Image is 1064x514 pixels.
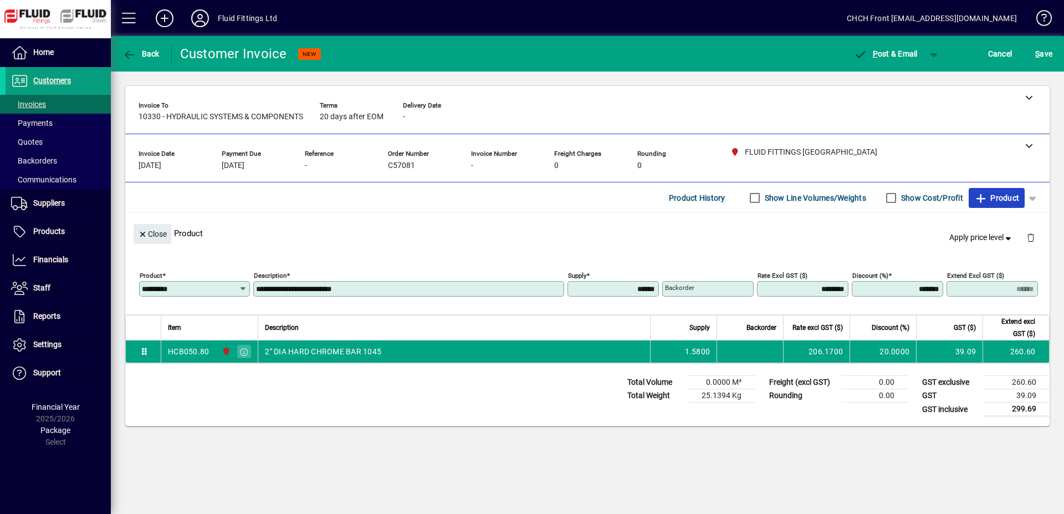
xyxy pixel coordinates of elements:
span: Home [33,48,54,57]
mat-label: Extend excl GST ($) [947,272,1004,279]
app-page-header-button: Close [131,228,174,238]
a: Quotes [6,133,111,151]
span: Package [40,426,70,435]
td: GST inclusive [917,403,983,416]
span: Payments [11,119,53,128]
button: Product [969,188,1025,208]
span: Item [168,322,181,334]
div: Product [125,213,1050,253]
span: Backorders [11,156,57,165]
span: Back [122,49,160,58]
td: Freight (excl GST) [764,376,841,389]
a: Staff [6,274,111,302]
span: Cancel [988,45,1012,63]
app-page-header-button: Back [111,44,172,64]
span: 0 [637,161,642,170]
span: 20 days after EOM [320,113,383,121]
span: Invoices [11,100,46,109]
span: 1.5800 [685,346,710,357]
span: Reports [33,312,60,320]
a: Suppliers [6,190,111,217]
label: Show Line Volumes/Weights [763,192,866,203]
label: Show Cost/Profit [899,192,963,203]
a: Knowledge Base [1028,2,1050,38]
span: 0 [554,161,559,170]
span: FLUID FITTINGS CHRISTCHURCH [219,345,232,358]
span: Extend excl GST ($) [990,315,1035,340]
span: [DATE] [139,161,161,170]
span: Discount (%) [872,322,909,334]
div: Customer Invoice [180,45,287,63]
button: Apply price level [945,228,1018,248]
td: 0.00 [841,376,908,389]
span: ave [1035,45,1052,63]
button: Add [147,8,182,28]
span: - [305,161,307,170]
span: Backorder [746,322,776,334]
td: 260.60 [983,376,1050,389]
mat-label: Discount (%) [852,272,888,279]
button: Cancel [985,44,1015,64]
a: Backorders [6,151,111,170]
span: S [1035,49,1040,58]
span: Quotes [11,138,43,146]
mat-label: Product [140,272,162,279]
span: Supply [689,322,710,334]
span: Product [974,189,1019,207]
button: Product History [664,188,730,208]
a: Payments [6,114,111,133]
td: GST exclusive [917,376,983,389]
a: Financials [6,246,111,274]
td: 39.09 [916,340,983,363]
span: Rate excl GST ($) [792,322,843,334]
span: [DATE] [222,161,244,170]
mat-label: Description [254,272,287,279]
span: Communications [11,175,76,184]
td: 25.1394 Kg [688,389,755,403]
td: 299.69 [983,403,1050,416]
span: Support [33,368,61,377]
div: Fluid Fittings Ltd [218,9,277,27]
button: Close [134,224,171,244]
td: GST [917,389,983,403]
span: Settings [33,340,62,349]
td: Total Weight [622,389,688,403]
span: Suppliers [33,199,65,207]
button: Profile [182,8,218,28]
span: Products [33,227,65,236]
span: - [471,161,473,170]
span: Financial Year [32,403,80,411]
div: HCB050.80 [168,346,209,357]
span: Apply price level [949,232,1014,243]
span: 2" DIA HARD CHROME BAR 1045 [265,346,381,357]
mat-label: Rate excl GST ($) [758,272,807,279]
span: Financials [33,255,68,264]
span: Close [138,225,167,243]
span: NEW [303,50,316,58]
span: Staff [33,283,50,292]
span: GST ($) [954,322,976,334]
td: Rounding [764,389,841,403]
button: Back [120,44,162,64]
span: ost & Email [853,49,918,58]
a: Home [6,39,111,67]
span: C57081 [388,161,415,170]
mat-label: Backorder [665,284,694,292]
a: Settings [6,331,111,359]
td: 260.60 [983,340,1049,363]
span: Description [265,322,299,334]
td: Total Volume [622,376,688,389]
div: 206.1700 [790,346,843,357]
a: Communications [6,170,111,189]
td: 0.00 [841,389,908,403]
app-page-header-button: Delete [1017,232,1044,242]
td: 0.0000 M³ [688,376,755,389]
a: Invoices [6,95,111,114]
span: - [403,113,405,121]
button: Delete [1017,224,1044,251]
a: Reports [6,303,111,330]
button: Save [1032,44,1055,64]
mat-label: Supply [568,272,586,279]
div: CHCH Front [EMAIL_ADDRESS][DOMAIN_NAME] [847,9,1017,27]
a: Products [6,218,111,246]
